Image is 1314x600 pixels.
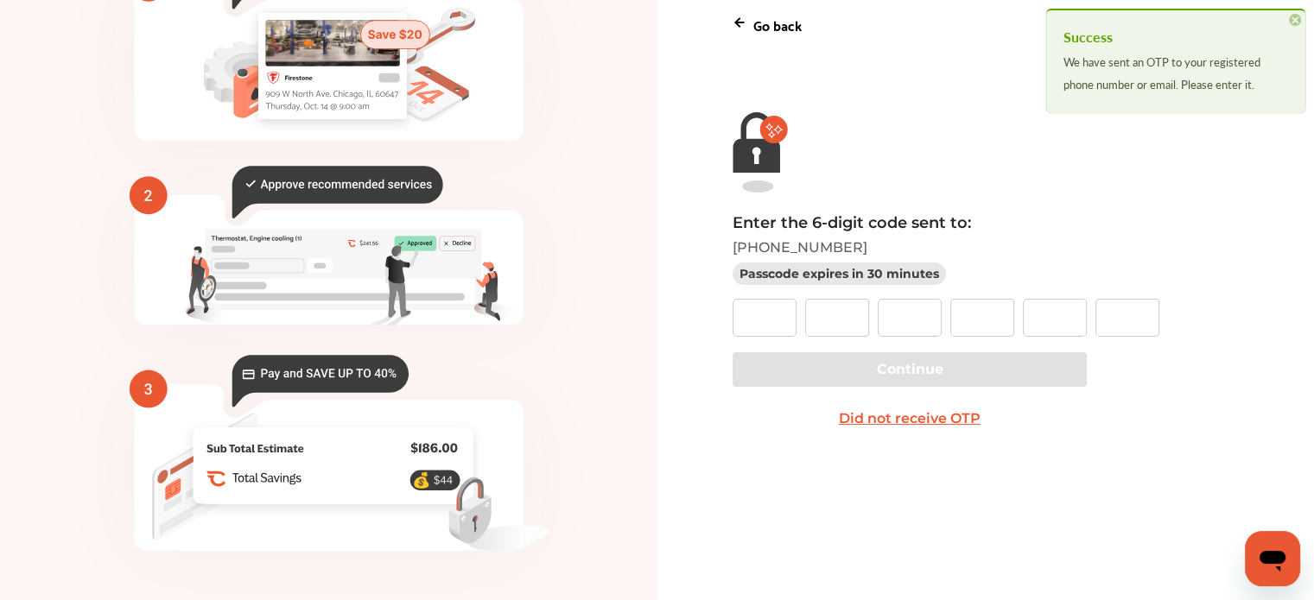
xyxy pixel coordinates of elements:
p: [PHONE_NUMBER] [733,239,1239,256]
img: magic-link-lock-error.9d88b03f.svg [733,112,788,193]
h4: Success [1063,23,1288,51]
div: We have sent an OTP to your registered phone number or email. Please enter it. [1063,51,1288,96]
iframe: Button to launch messaging window [1245,531,1300,586]
p: Enter the 6-digit code sent to: [733,213,1239,232]
p: Go back [753,13,802,36]
button: Did not receive OTP [733,401,1087,436]
span: × [1289,14,1301,26]
p: Passcode expires in 30 minutes [733,262,946,285]
text: 💰 [412,471,431,489]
